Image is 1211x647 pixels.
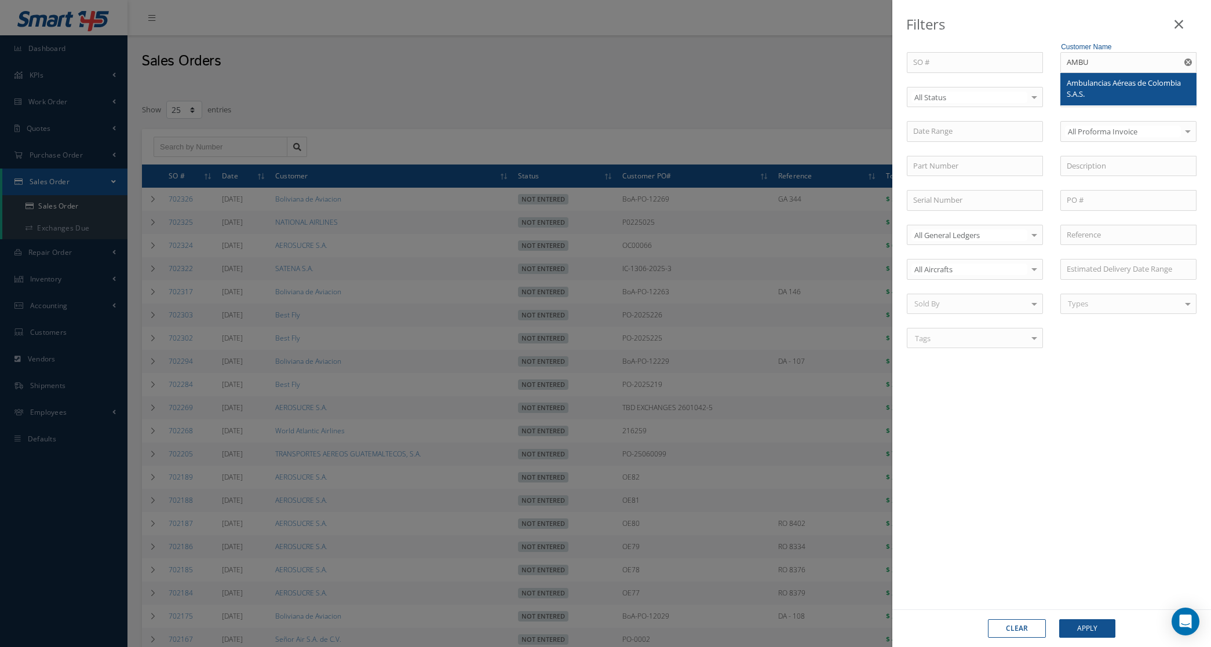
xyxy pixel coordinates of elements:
[907,121,1043,142] input: Date Range
[907,190,1043,211] input: Serial Number
[911,92,1027,103] span: All Status
[1182,52,1197,73] button: Reset
[1059,619,1115,638] button: Apply
[911,298,940,310] span: Sold By
[907,156,1043,177] input: Part Number
[912,333,931,345] span: Tags
[1060,190,1197,211] input: PO #
[1060,225,1197,246] input: Reference
[988,619,1046,638] button: Clear
[1060,52,1197,73] input: Customer Name
[1172,608,1199,635] div: Open Intercom Messenger
[1067,78,1181,100] span: Ambulancias Aéreas de Colombia S.A.S.
[911,264,1027,275] span: All Aircrafts
[906,14,945,34] b: Filters
[1065,298,1088,310] span: Types
[1061,42,1197,52] label: Customer Name
[911,229,1027,241] span: All General Ledgers
[907,52,1043,73] input: SO #
[1065,126,1181,137] span: All Proforma Invoice
[1060,156,1197,177] input: Description
[1060,259,1197,280] input: Estimated Delivery Date Range
[1184,59,1192,66] svg: Reset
